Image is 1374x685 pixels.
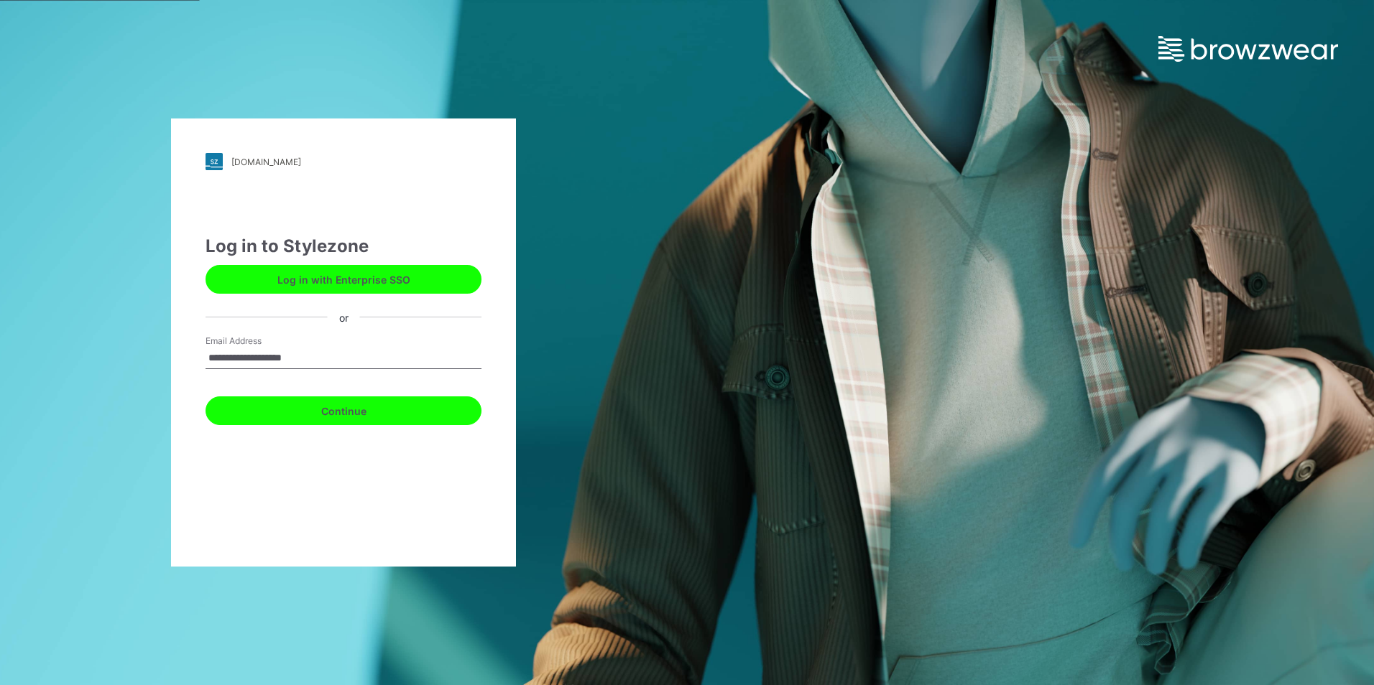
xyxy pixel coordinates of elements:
img: stylezone-logo.562084cfcfab977791bfbf7441f1a819.svg [206,153,223,170]
label: Email Address [206,335,306,348]
button: Continue [206,396,481,425]
div: or [328,309,360,325]
a: [DOMAIN_NAME] [206,153,481,170]
img: browzwear-logo.e42bd6dac1945053ebaf764b6aa21510.svg [1158,36,1338,62]
div: [DOMAIN_NAME] [231,157,301,167]
div: Log in to Stylezone [206,233,481,259]
button: Log in with Enterprise SSO [206,265,481,294]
